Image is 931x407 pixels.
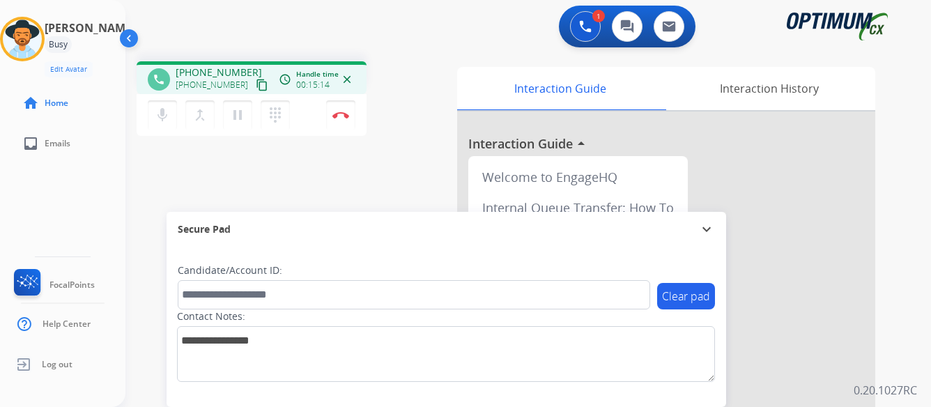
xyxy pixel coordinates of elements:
[178,263,282,277] label: Candidate/Account ID:
[45,61,93,77] button: Edit Avatar
[176,66,262,79] span: [PHONE_NUMBER]
[11,269,95,301] a: FocalPoints
[279,73,291,86] mat-icon: access_time
[22,95,39,112] mat-icon: home
[177,309,245,323] label: Contact Notes:
[296,69,339,79] span: Handle time
[341,73,353,86] mat-icon: close
[854,382,917,399] p: 0.20.1027RC
[256,79,268,91] mat-icon: content_copy
[267,107,284,123] mat-icon: dialpad
[42,359,72,370] span: Log out
[22,135,39,152] mat-icon: inbox
[176,79,248,91] span: [PHONE_NUMBER]
[49,279,95,291] span: FocalPoints
[663,67,875,110] div: Interaction History
[153,73,165,86] mat-icon: phone
[45,36,72,53] div: Busy
[332,112,349,118] img: control
[178,222,231,236] span: Secure Pad
[45,138,70,149] span: Emails
[296,79,330,91] span: 00:15:14
[698,221,715,238] mat-icon: expand_more
[45,20,135,36] h3: [PERSON_NAME]
[474,162,682,192] div: Welcome to EngageHQ
[192,107,208,123] mat-icon: merge_type
[592,10,605,22] div: 1
[474,192,682,223] div: Internal Queue Transfer: How To
[229,107,246,123] mat-icon: pause
[3,20,42,59] img: avatar
[43,318,91,330] span: Help Center
[657,283,715,309] button: Clear pad
[457,67,663,110] div: Interaction Guide
[154,107,171,123] mat-icon: mic
[45,98,68,109] span: Home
